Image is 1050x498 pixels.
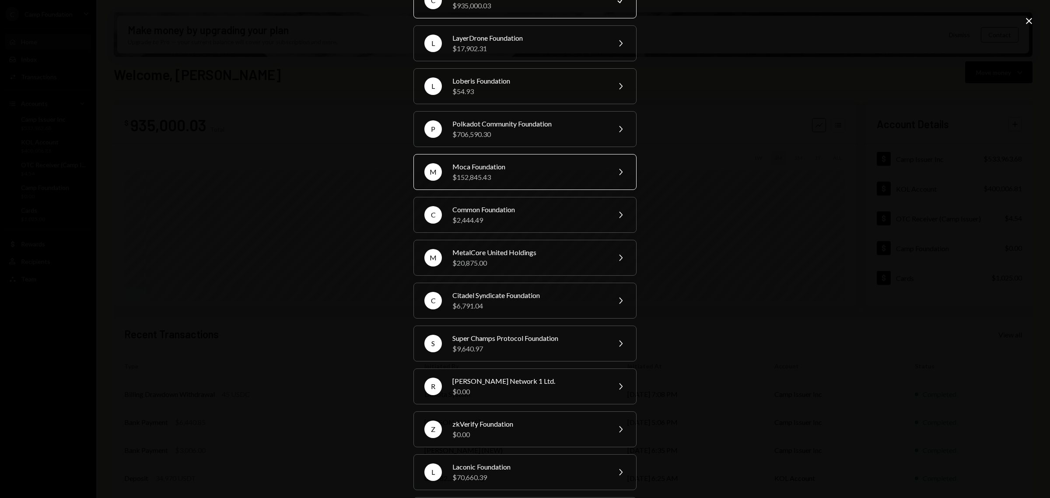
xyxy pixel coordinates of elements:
[452,290,605,301] div: Citadel Syndicate Foundation
[452,472,605,483] div: $70,660.39
[413,197,637,233] button: CCommon Foundation$2,444.49
[424,206,442,224] div: C
[413,68,637,104] button: LLoberis Foundation$54.93
[452,301,605,311] div: $6,791.04
[452,376,605,386] div: [PERSON_NAME] Network 1 Ltd.
[452,86,605,97] div: $54.93
[452,429,605,440] div: $0.00
[424,249,442,267] div: M
[413,283,637,319] button: CCitadel Syndicate Foundation$6,791.04
[413,368,637,404] button: R[PERSON_NAME] Network 1 Ltd.$0.00
[413,25,637,61] button: LLayerDrone Foundation$17,902.31
[452,215,605,225] div: $2,444.49
[452,0,605,11] div: $935,000.03
[452,161,605,172] div: Moca Foundation
[413,154,637,190] button: MMoca Foundation$152,845.43
[452,333,605,344] div: Super Champs Protocol Foundation
[424,35,442,52] div: L
[452,419,605,429] div: zkVerify Foundation
[452,386,605,397] div: $0.00
[413,111,637,147] button: PPolkadot Community Foundation$706,590.30
[452,119,605,129] div: Polkadot Community Foundation
[424,463,442,481] div: L
[424,163,442,181] div: M
[413,326,637,361] button: SSuper Champs Protocol Foundation$9,640.97
[413,240,637,276] button: MMetalCore United Holdings$20,875.00
[413,454,637,490] button: LLaconic Foundation$70,660.39
[424,292,442,309] div: C
[452,129,605,140] div: $706,590.30
[424,120,442,138] div: P
[452,43,605,54] div: $17,902.31
[452,33,605,43] div: LayerDrone Foundation
[452,258,605,268] div: $20,875.00
[424,378,442,395] div: R
[452,247,605,258] div: MetalCore United Holdings
[452,462,605,472] div: Laconic Foundation
[424,421,442,438] div: Z
[424,335,442,352] div: S
[413,411,637,447] button: ZzkVerify Foundation$0.00
[452,76,605,86] div: Loberis Foundation
[424,77,442,95] div: L
[452,204,605,215] div: Common Foundation
[452,172,605,182] div: $152,845.43
[452,344,605,354] div: $9,640.97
